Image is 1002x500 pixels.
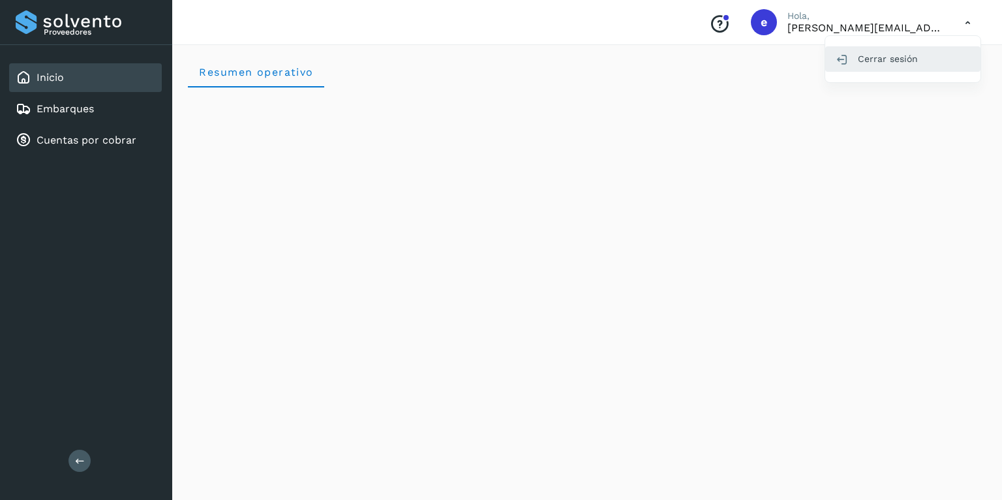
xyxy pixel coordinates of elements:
[9,126,162,155] div: Cuentas por cobrar
[9,95,162,123] div: Embarques
[825,46,980,71] div: Cerrar sesión
[37,134,136,146] a: Cuentas por cobrar
[37,71,64,84] a: Inicio
[37,102,94,115] a: Embarques
[44,27,157,37] p: Proveedores
[9,63,162,92] div: Inicio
